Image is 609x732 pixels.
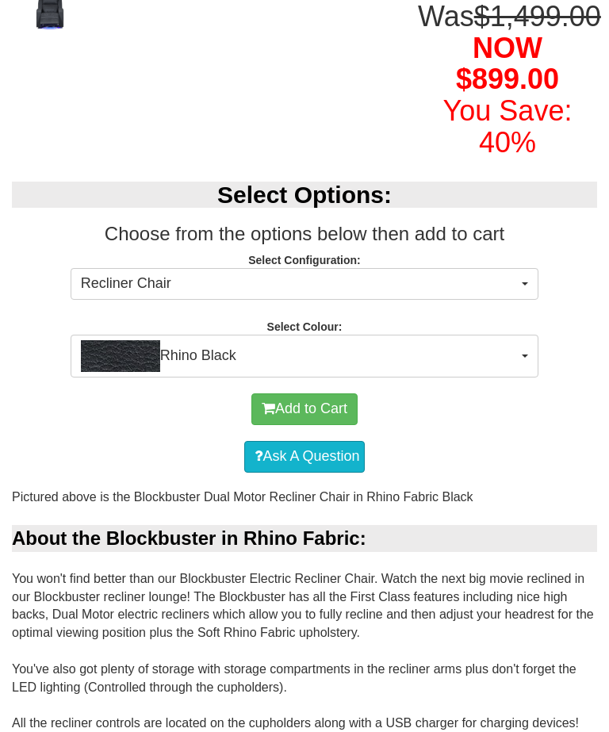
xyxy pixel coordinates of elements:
[443,94,573,159] font: You Save: 40%
[81,340,160,372] img: Rhino Black
[267,320,343,333] strong: Select Colour:
[81,274,518,294] span: Recliner Chair
[248,254,361,266] strong: Select Configuration:
[244,441,364,473] a: Ask A Question
[12,525,597,552] div: About the Blockbuster in Rhino Fabric:
[456,32,559,96] span: NOW $899.00
[12,224,597,244] h3: Choose from the options below then add to cart
[418,1,597,158] h1: Was
[71,268,538,300] button: Recliner Chair
[217,182,392,208] b: Select Options:
[251,393,358,425] button: Add to Cart
[71,335,538,377] button: Rhino BlackRhino Black
[81,340,518,372] span: Rhino Black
